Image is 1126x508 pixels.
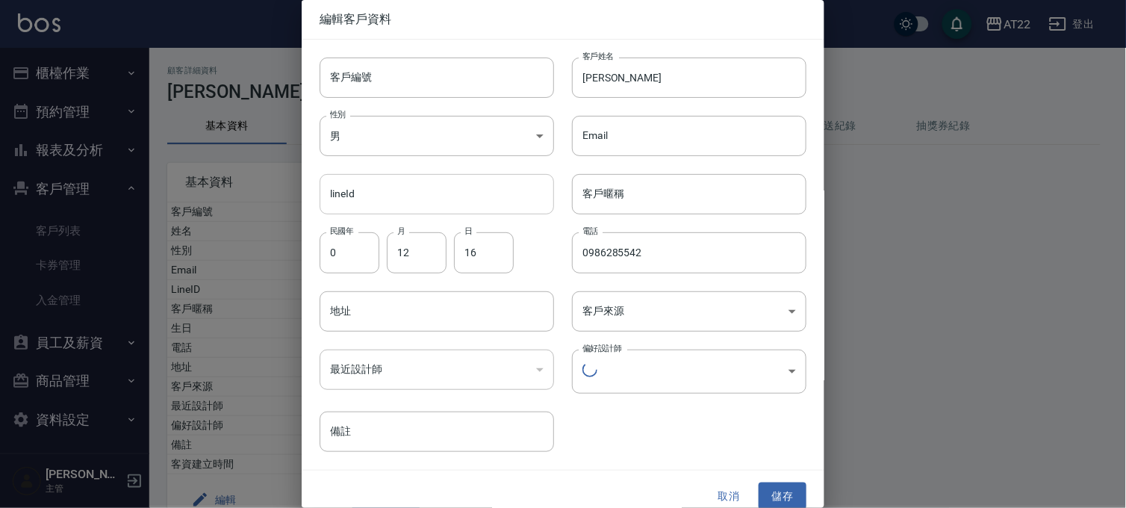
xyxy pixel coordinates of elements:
label: 民國年 [330,226,353,237]
label: 客戶姓名 [582,51,614,62]
label: 月 [397,226,405,237]
div: 男 [320,116,554,156]
label: 日 [464,226,472,237]
label: 性別 [330,109,346,120]
label: 偏好設計師 [582,343,621,354]
label: 電話 [582,226,598,237]
span: 編輯客戶資料 [320,12,806,27]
